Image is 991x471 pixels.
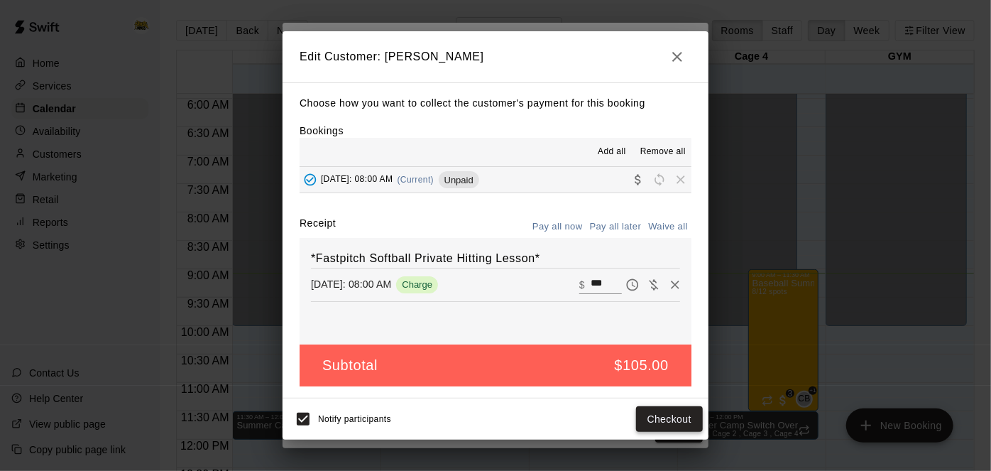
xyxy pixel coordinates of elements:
[649,174,670,185] span: Reschedule
[529,216,586,238] button: Pay all now
[300,125,344,136] label: Bookings
[635,141,691,163] button: Remove all
[398,175,434,185] span: (Current)
[640,145,686,159] span: Remove all
[396,279,438,290] span: Charge
[300,169,321,190] button: Added - Collect Payment
[311,277,391,291] p: [DATE]: 08:00 AM
[636,406,703,433] button: Checkout
[439,175,479,185] span: Unpaid
[586,216,645,238] button: Pay all later
[318,414,391,424] span: Notify participants
[300,216,336,238] label: Receipt
[311,249,680,268] h6: *Fastpitch Softball Private Hitting Lesson*
[300,94,691,112] p: Choose how you want to collect the customer's payment for this booking
[670,174,691,185] span: Remove
[628,174,649,185] span: Collect payment
[615,356,669,375] h5: $105.00
[321,175,393,185] span: [DATE]: 08:00 AM
[645,216,691,238] button: Waive all
[664,274,686,296] button: Remove
[622,278,643,290] span: Pay later
[300,167,691,193] button: Added - Collect Payment[DATE]: 08:00 AM(Current)UnpaidCollect paymentRescheduleRemove
[598,145,626,159] span: Add all
[322,356,378,375] h5: Subtotal
[283,31,708,82] h2: Edit Customer: [PERSON_NAME]
[579,278,585,292] p: $
[589,141,635,163] button: Add all
[643,278,664,290] span: Waive payment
